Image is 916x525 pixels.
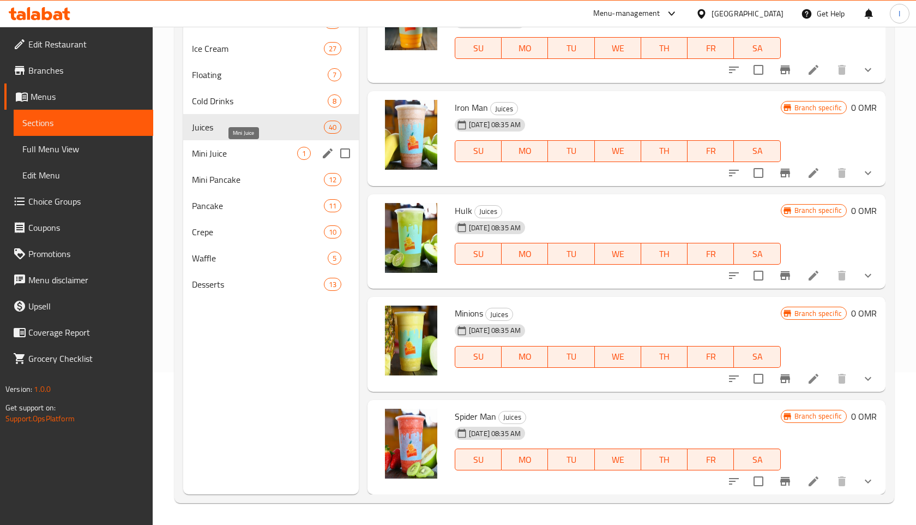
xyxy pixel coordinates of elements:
span: Sections [22,116,144,129]
button: SA [734,243,780,265]
div: Juices [490,102,518,115]
span: Menu disclaimer [28,273,144,287]
span: SU [460,40,497,56]
div: items [328,94,341,108]
span: 7 [328,70,341,80]
nav: Menu sections [183,5,359,302]
a: Support.OpsPlatform [5,411,75,426]
span: Branch specific [790,103,846,113]
button: show more [855,366,881,392]
div: Juices40 [183,114,359,140]
svg: Show Choices [861,63,875,76]
span: Spider Man [455,408,496,425]
span: MO [506,40,544,56]
span: Branch specific [790,205,846,216]
button: TU [548,37,594,59]
div: items [324,199,341,212]
div: items [324,121,341,134]
span: SU [460,143,497,159]
button: FR [688,449,734,470]
span: FR [692,40,730,56]
span: 5 [328,253,341,264]
span: 27 [324,44,341,54]
h6: 0 OMR [851,306,877,321]
span: TH [646,246,683,262]
span: Iron Man [455,99,488,116]
span: Mini Juice [192,147,297,160]
span: FR [692,349,730,365]
button: sort-choices [721,468,747,494]
button: WE [595,449,641,470]
span: TU [552,246,590,262]
button: Branch-specific-item [772,468,798,494]
span: [DATE] 08:35 AM [465,428,525,439]
span: MO [506,349,544,365]
a: Grocery Checklist [4,345,153,372]
button: TU [548,243,594,265]
span: 40 [324,122,341,133]
button: TH [641,346,688,368]
span: Juices [491,103,517,115]
span: SA [738,349,776,365]
div: Waffle5 [183,245,359,271]
h6: 0 OMR [851,203,877,218]
span: 13 [324,279,341,290]
span: 11 [324,201,341,211]
span: TU [552,452,590,468]
div: items [328,252,341,265]
button: delete [829,366,855,392]
button: SA [734,346,780,368]
button: sort-choices [721,160,747,186]
span: Select to update [747,264,770,287]
span: 12 [324,175,341,185]
span: WE [599,452,637,468]
button: TU [548,449,594,470]
div: Mini Pancake12 [183,166,359,193]
a: Edit menu item [807,63,820,76]
span: MO [506,246,544,262]
button: SU [455,346,502,368]
img: Hulk [376,203,446,273]
div: Cold Drinks8 [183,88,359,114]
div: Mini Juice1edit [183,140,359,166]
span: Desserts [192,278,324,291]
span: Mini Pancake [192,173,324,186]
button: SU [455,140,502,162]
span: Menus [31,90,144,103]
span: WE [599,246,637,262]
span: TU [552,349,590,365]
div: Juices [474,205,502,218]
span: TH [646,143,683,159]
span: Floating [192,68,328,81]
button: TH [641,449,688,470]
span: FR [692,246,730,262]
span: Select to update [747,470,770,493]
button: MO [502,140,548,162]
a: Edit Menu [14,162,153,188]
button: Branch-specific-item [772,57,798,83]
div: Juices [498,411,526,424]
button: delete [829,262,855,289]
button: MO [502,37,548,59]
a: Edit menu item [807,166,820,180]
span: 1.0.0 [34,382,51,396]
a: Edit menu item [807,269,820,282]
span: WE [599,143,637,159]
svg: Show Choices [861,475,875,488]
div: Waffle [192,252,328,265]
span: Version: [5,382,32,396]
button: sort-choices [721,57,747,83]
span: TH [646,349,683,365]
button: WE [595,37,641,59]
button: show more [855,160,881,186]
a: Upsell [4,293,153,319]
span: Ice Cream [192,42,324,55]
button: WE [595,346,641,368]
button: show more [855,57,881,83]
a: Coupons [4,214,153,241]
button: FR [688,243,734,265]
a: Edit menu item [807,372,820,385]
div: items [324,278,341,291]
span: Coverage Report [28,326,144,339]
button: SU [455,243,502,265]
